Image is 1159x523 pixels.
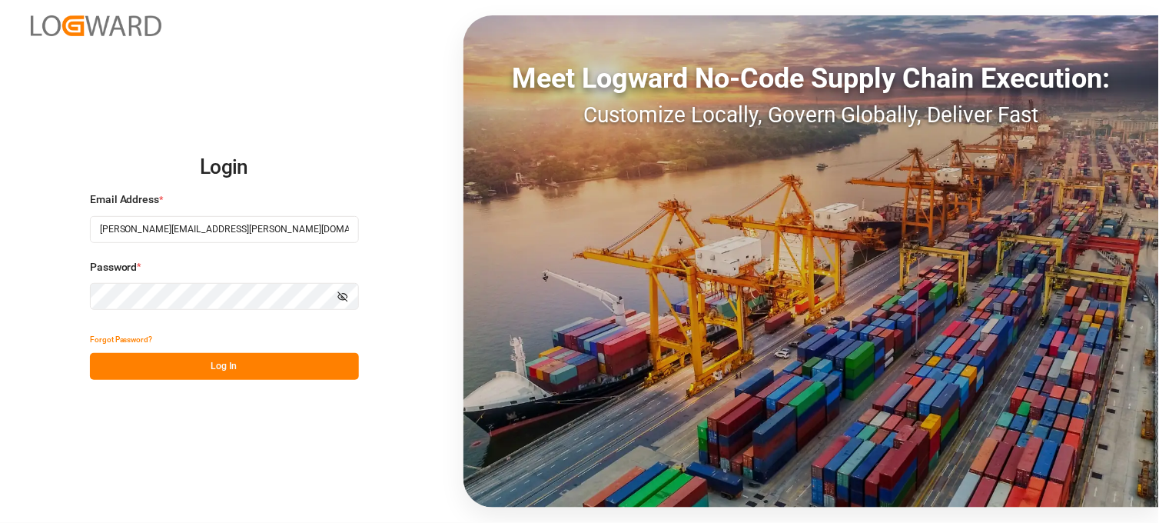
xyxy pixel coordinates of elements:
[90,353,359,380] button: Log In
[90,326,153,353] button: Forgot Password?
[90,143,359,192] h2: Login
[463,99,1159,132] div: Customize Locally, Govern Globally, Deliver Fast
[90,192,160,208] span: Email Address
[463,58,1159,99] div: Meet Logward No-Code Supply Chain Execution:
[90,216,359,243] input: Enter your email
[31,15,161,36] img: Logward_new_orange.png
[90,259,138,275] span: Password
